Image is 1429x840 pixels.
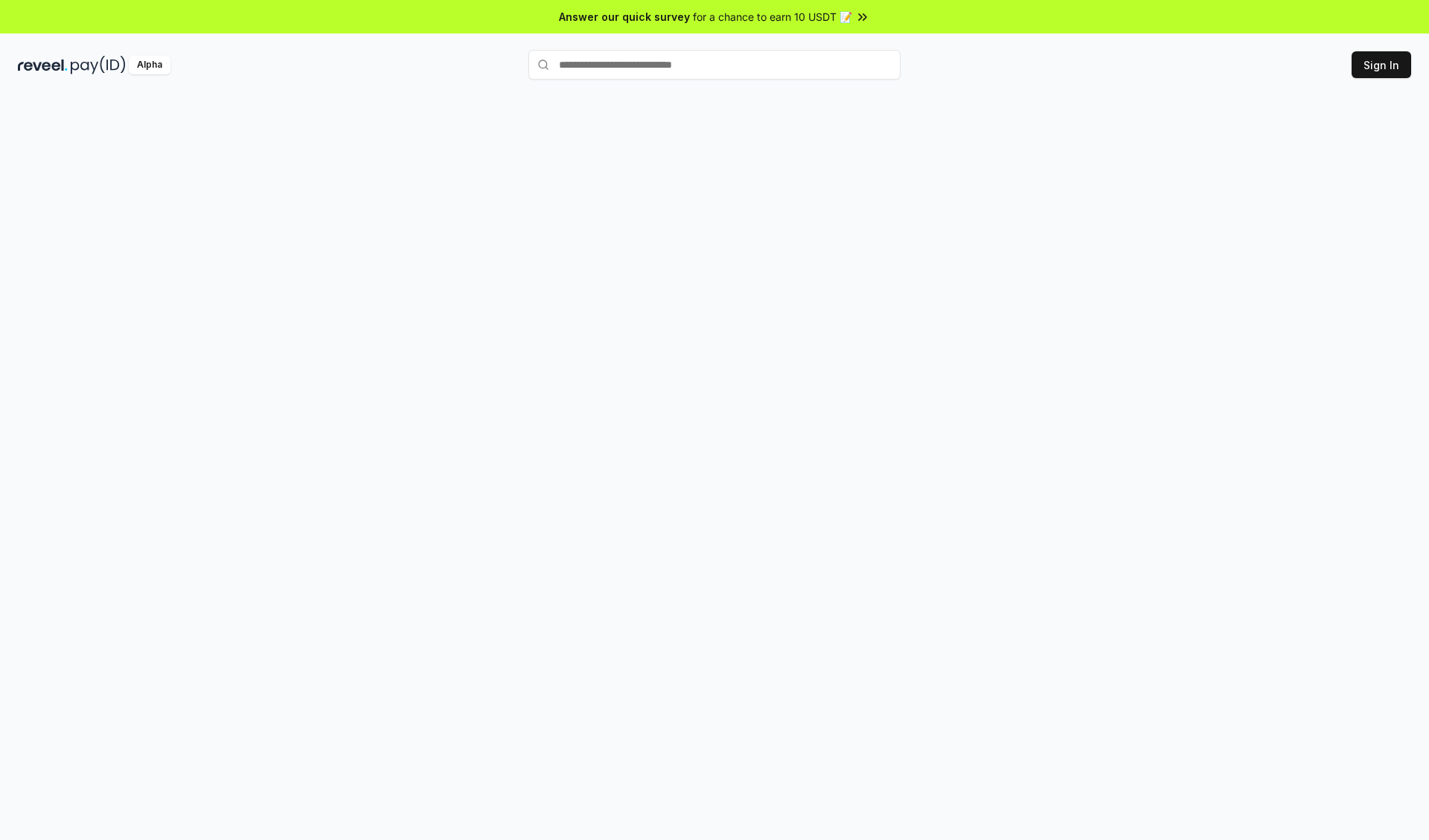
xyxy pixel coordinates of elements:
img: pay_id [71,56,126,74]
button: Sign In [1352,51,1411,78]
span: Answer our quick survey [559,9,690,25]
span: for a chance to earn 10 USDT 📝 [693,9,852,25]
img: reveel_dark [18,56,68,74]
div: Alpha [129,56,170,74]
